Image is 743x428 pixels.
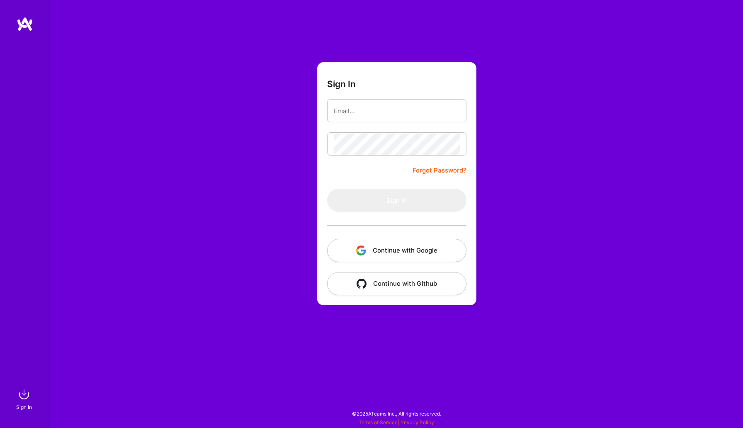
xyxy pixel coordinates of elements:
[17,386,32,411] a: sign inSign In
[401,419,434,426] a: Privacy Policy
[334,100,460,122] input: Email...
[50,403,743,424] div: © 2025 ATeams Inc., All rights reserved.
[357,279,367,289] img: icon
[327,239,466,262] button: Continue with Google
[16,386,32,403] img: sign in
[16,403,32,411] div: Sign In
[413,165,466,175] a: Forgot Password?
[327,189,466,212] button: Sign In
[327,272,466,295] button: Continue with Github
[356,246,366,255] img: icon
[359,419,434,426] span: |
[17,17,33,32] img: logo
[359,419,398,426] a: Terms of Service
[327,79,356,89] h3: Sign In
